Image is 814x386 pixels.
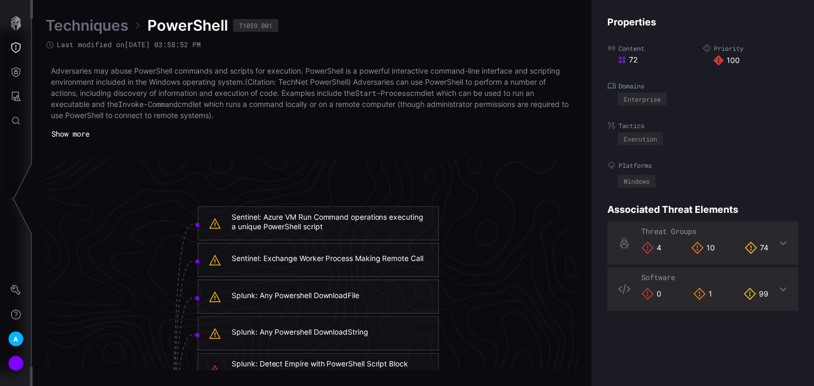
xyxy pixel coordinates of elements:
[607,161,798,169] label: Platforms
[641,226,696,236] span: Threat Groups
[125,40,201,49] time: [DATE] 03:58:52 PM
[147,16,228,35] span: PowerShell
[239,22,272,29] div: T1059.001
[641,288,661,300] div: 0
[641,272,675,282] span: Software
[607,203,798,216] h4: Associated Threat Elements
[46,16,128,35] a: Techniques
[1,327,31,351] button: A
[355,88,410,98] code: Start-Process
[624,178,650,184] div: Windows
[624,96,661,102] div: Enterprise
[745,241,768,254] div: 74
[232,291,359,300] div: Splunk: Any Powershell DownloadFile
[607,121,798,130] label: Tactics
[607,82,798,90] label: Domains
[232,213,428,232] div: Sentinel: Azure VM Run Command operations executing a unique PowerShell script
[232,254,423,264] div: Sentinel: Exchange Worker Process Making Remote Call
[57,40,201,49] span: Last modified on
[46,126,95,142] button: Show more
[618,55,703,65] div: 72
[691,241,715,254] div: 10
[607,16,798,28] h4: Properties
[703,44,798,52] label: Priority
[118,99,178,109] code: Invoke-Command
[693,288,712,300] div: 1
[713,55,798,66] div: 100
[607,44,703,52] label: Content
[51,65,573,121] p: Adversaries may abuse PowerShell commands and scripts for execution. PowerShell is a powerful int...
[624,136,657,142] div: Execution
[744,288,768,300] div: 99
[13,334,18,345] span: A
[232,328,368,337] div: Splunk: Any Powershell DownloadString
[232,360,428,379] div: Splunk: Detect Empire with PowerShell Script Block Logging
[641,241,661,254] div: 4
